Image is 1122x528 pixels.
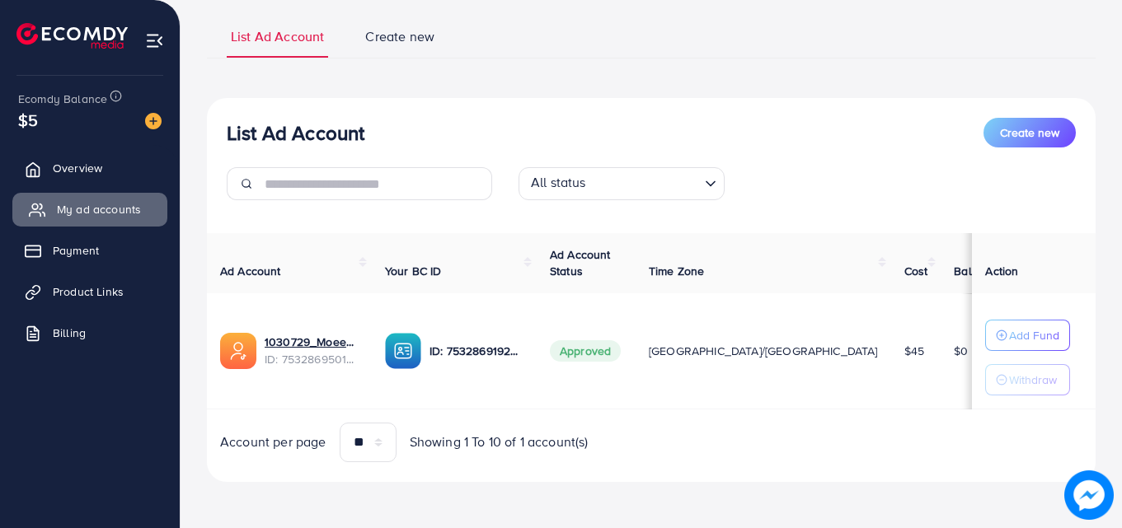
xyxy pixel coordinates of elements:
img: ic-ba-acc.ded83a64.svg [385,333,421,369]
span: Account per page [220,432,326,451]
span: Payment [53,242,99,259]
button: Withdraw [985,364,1070,395]
input: Search for option [591,171,698,196]
img: menu [145,31,164,50]
p: ID: 7532869192958951440 [430,341,523,361]
div: Search for option [519,167,725,200]
span: [GEOGRAPHIC_DATA]/[GEOGRAPHIC_DATA] [649,343,878,359]
span: Time Zone [649,263,704,279]
span: Action [985,263,1018,279]
span: $0 [954,343,968,359]
img: image [1064,470,1114,520]
span: Balance [954,263,998,279]
span: Overview [53,160,102,176]
span: Showing 1 To 10 of 1 account(s) [410,432,589,451]
span: $5 [18,108,38,132]
span: All status [528,170,589,196]
a: 1030729_Moeen Collection_1753882870473 [265,334,359,350]
a: My ad accounts [12,193,167,226]
img: logo [16,23,128,49]
span: My ad accounts [57,201,141,217]
h3: List Ad Account [227,121,364,145]
p: Withdraw [1009,370,1057,390]
span: Billing [53,325,86,341]
img: image [145,113,162,129]
span: Cost [904,263,928,279]
span: Approved [550,340,621,362]
button: Create new [984,118,1076,147]
img: ic-ads-acc.e4c84228.svg [220,333,256,369]
span: ID: 7532869501600776208 [265,351,359,367]
span: List Ad Account [231,27,324,46]
div: <span class='underline'>1030729_Moeen Collection_1753882870473</span></br>7532869501600776208 [265,334,359,367]
span: Ad Account [220,263,281,279]
span: Create new [365,27,434,46]
button: Add Fund [985,320,1070,351]
a: Payment [12,234,167,267]
span: Create new [1000,124,1059,141]
a: Overview [12,152,167,185]
p: Add Fund [1009,325,1059,345]
span: Ecomdy Balance [18,91,107,107]
a: Product Links [12,275,167,308]
span: Your BC ID [385,263,442,279]
span: Ad Account Status [550,246,611,279]
span: Product Links [53,283,124,300]
a: Billing [12,316,167,349]
span: $45 [904,343,924,359]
